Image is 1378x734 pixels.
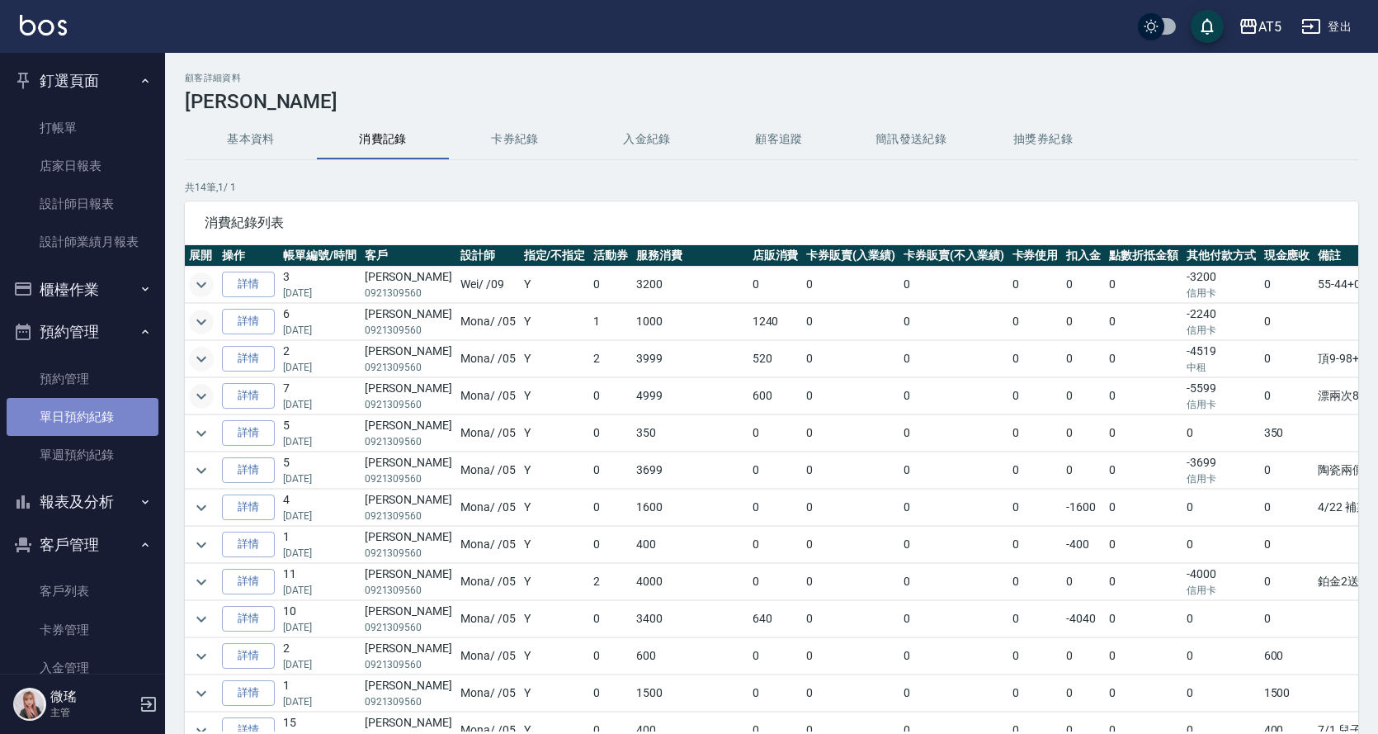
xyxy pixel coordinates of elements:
p: 0921309560 [365,620,452,635]
button: expand row [189,421,214,446]
a: 詳情 [222,569,275,594]
td: 0 [1062,564,1105,600]
a: 詳情 [222,272,275,297]
th: 服務消費 [632,245,748,267]
td: -4040 [1062,601,1105,637]
td: 0 [802,415,899,452]
button: expand row [189,570,214,594]
p: 信用卡 [1187,286,1256,301]
td: 0 [1105,564,1182,600]
td: 3 [279,267,361,303]
td: 0 [1105,415,1182,452]
td: 1 [279,527,361,563]
th: 卡券販賣(入業績) [802,245,899,267]
p: [DATE] [283,286,356,301]
td: 0 [899,490,1008,526]
td: -2240 [1182,304,1260,340]
a: 預約管理 [7,360,158,398]
td: Y [520,452,590,489]
td: [PERSON_NAME] [361,415,456,452]
td: 0 [802,341,899,377]
button: 卡券紀錄 [449,120,581,159]
td: 1000 [632,304,748,340]
td: 0 [589,378,632,414]
td: 0 [1008,490,1063,526]
td: 0 [802,490,899,526]
td: 0 [1008,341,1063,377]
a: 卡券管理 [7,611,158,649]
td: 0 [1105,452,1182,489]
button: expand row [189,495,214,520]
td: 10 [279,601,361,637]
h3: [PERSON_NAME] [185,90,1358,113]
td: 0 [1260,490,1314,526]
button: expand row [189,347,214,372]
td: 1 [589,304,632,340]
td: 0 [1182,527,1260,563]
td: 7 [279,378,361,414]
button: save [1191,10,1224,43]
td: [PERSON_NAME] [361,638,456,675]
p: 0921309560 [365,694,452,709]
button: 抽獎券紀錄 [977,120,1109,159]
td: 0 [899,378,1008,414]
td: 0 [1260,601,1314,637]
p: 主管 [50,705,134,720]
td: 0 [748,638,803,675]
td: Mona / /05 [456,304,520,340]
p: 0921309560 [365,434,452,449]
td: 0 [802,304,899,340]
a: 詳情 [222,606,275,632]
td: 0 [1105,267,1182,303]
td: 0 [589,452,632,489]
td: -4000 [1182,564,1260,600]
button: 簡訊發送紀錄 [845,120,977,159]
button: 報表及分析 [7,481,158,523]
td: 0 [1008,675,1063,712]
td: [PERSON_NAME] [361,601,456,637]
td: 0 [899,564,1008,600]
a: 設計師業績月報表 [7,223,158,261]
td: 0 [1105,638,1182,675]
td: 3400 [632,601,748,637]
td: 0 [1062,638,1105,675]
td: 0 [748,452,803,489]
span: 消費紀錄列表 [205,215,1338,231]
td: 0 [748,675,803,712]
td: 0 [1260,341,1314,377]
td: 1240 [748,304,803,340]
td: 0 [1062,341,1105,377]
td: 11 [279,564,361,600]
p: [DATE] [283,509,356,523]
td: 0 [1105,341,1182,377]
td: [PERSON_NAME] [361,452,456,489]
td: 0 [1008,415,1063,452]
td: -4519 [1182,341,1260,377]
td: 2 [589,341,632,377]
td: Y [520,304,590,340]
td: Y [520,527,590,563]
td: [PERSON_NAME] [361,341,456,377]
td: 2 [589,564,632,600]
td: Y [520,341,590,377]
td: 4999 [632,378,748,414]
p: [DATE] [283,434,356,449]
a: 詳情 [222,532,275,557]
td: 0 [1008,601,1063,637]
td: 0 [899,675,1008,712]
td: 520 [748,341,803,377]
td: 0 [1008,452,1063,489]
td: 0 [589,527,632,563]
td: Mona / /05 [456,490,520,526]
td: 0 [1062,675,1105,712]
a: 詳情 [222,457,275,483]
th: 卡券使用 [1008,245,1063,267]
td: 0 [589,415,632,452]
td: 400 [632,527,748,563]
button: 預約管理 [7,310,158,353]
td: 0 [899,267,1008,303]
td: 0 [1062,267,1105,303]
button: 登出 [1295,12,1358,42]
td: 600 [632,638,748,675]
td: 0 [802,267,899,303]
